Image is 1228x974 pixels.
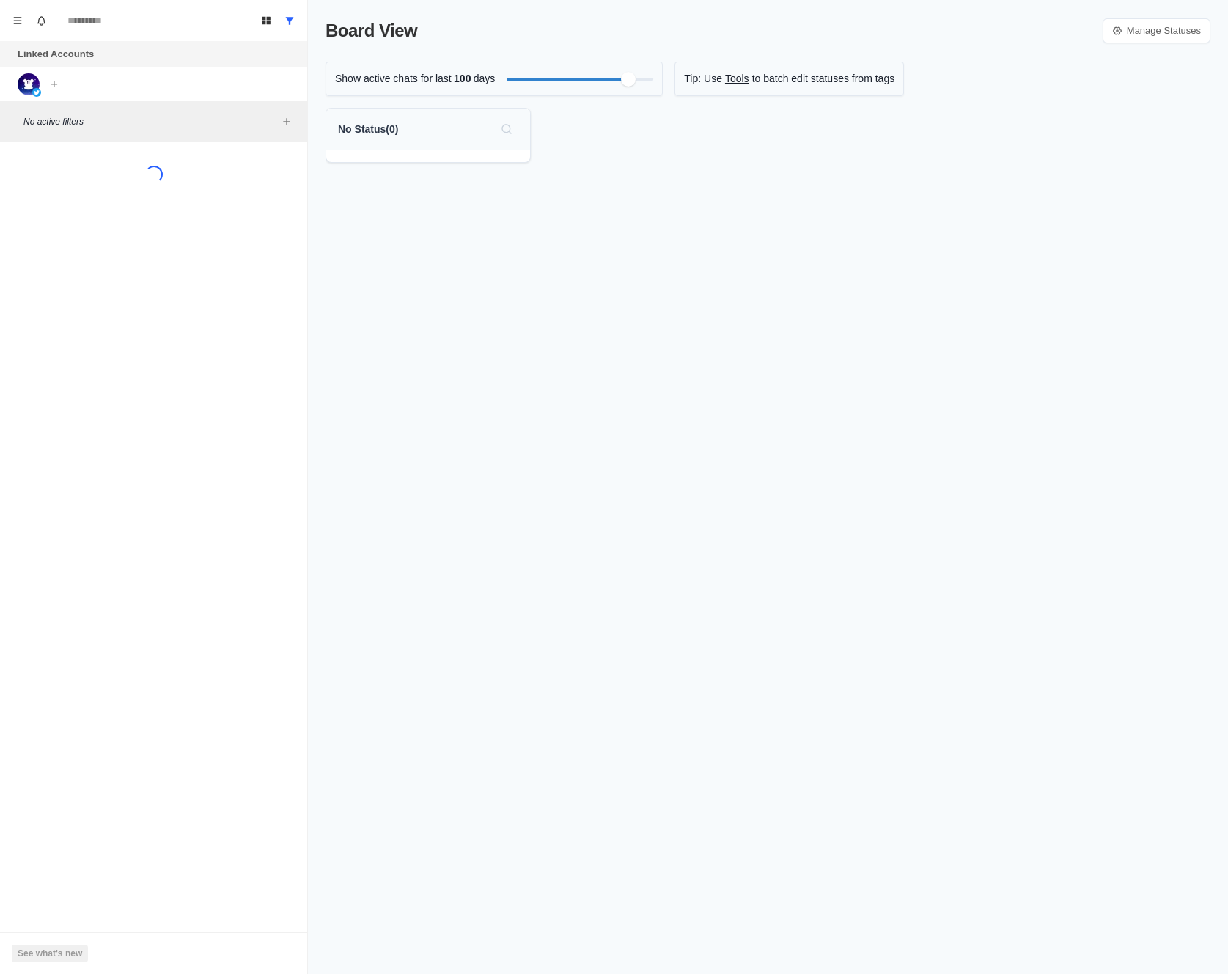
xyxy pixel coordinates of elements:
button: See what's new [12,945,88,962]
button: Menu [6,9,29,32]
p: Tip: Use [684,71,722,87]
button: Notifications [29,9,53,32]
p: Show active chats for last [335,71,452,87]
a: Manage Statuses [1103,18,1210,43]
button: Search [495,117,518,141]
img: picture [18,73,40,95]
img: picture [32,88,41,97]
span: 100 [452,71,474,87]
p: Board View [326,18,417,44]
p: No active filters [23,115,278,128]
button: Board View [254,9,278,32]
p: Linked Accounts [18,47,94,62]
button: Show all conversations [278,9,301,32]
div: Filter by activity days [621,72,636,87]
a: Tools [725,71,749,87]
button: Add filters [278,113,295,131]
p: No Status ( 0 ) [338,122,398,137]
p: days [474,71,496,87]
button: Add account [45,76,63,93]
p: to batch edit statuses from tags [752,71,895,87]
